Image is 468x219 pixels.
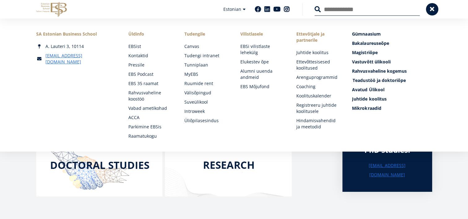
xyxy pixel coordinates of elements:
[184,90,228,96] a: Välisõpingud
[284,6,290,12] a: Instagram
[128,62,172,68] a: Pressile
[296,59,340,71] a: Ettevõttesisesed koolitused
[184,31,228,37] a: Tudengile
[352,68,406,74] span: Rahvusvaheline kogemus
[352,59,390,65] span: Vastuvõtt ülikooli
[184,71,228,77] a: MyEBS
[352,49,432,56] a: Magistriõpe
[352,105,381,111] span: Mikrokraadid
[352,96,386,102] span: Juhtide koolitus
[352,105,432,111] a: Mikrokraadid
[353,77,406,83] span: Teadustöö ja doktoriõpe
[184,62,228,68] a: Tunniplaan
[352,31,380,37] span: Gümnaasium
[355,136,420,155] div: Enquiries about PhD studies:
[352,40,389,46] span: Bakalaureuseõpe
[128,43,172,49] a: EBSist
[296,118,340,130] a: Hindamisvahendid ja meetodid
[184,108,228,114] a: Introweek
[255,6,261,12] a: Facebook
[296,84,340,90] a: Coaching
[352,87,432,93] a: Avatud Ülikool
[296,31,340,43] span: Ettevõtjale ja partnerile
[355,161,420,179] a: [EMAIL_ADDRESS][DOMAIN_NAME]
[240,43,284,56] a: EBSi vilistlaste lehekülg
[128,80,172,87] a: EBS 35 raamat
[296,93,340,99] a: Koolituskalender
[184,80,228,87] a: Ruumide rent
[128,31,172,37] span: Üldinfo
[240,68,284,80] a: Alumni uuenda andmeid
[184,99,228,105] a: Suveülikool
[296,49,340,56] a: Juhtide koolitus
[128,133,172,139] a: Raamatukogu
[352,49,377,55] span: Magistriõpe
[128,71,172,77] a: EBS Podcast
[240,31,284,37] span: Vilistlasele
[184,43,228,49] a: Canvas
[36,31,116,37] div: SA Estonian Business School
[264,6,270,12] a: Linkedin
[128,90,172,102] a: Rahvusvaheline koostöö
[352,96,432,102] a: Juhtide koolitus
[128,114,172,121] a: ACCA
[128,124,172,130] a: Parkimine EBSis
[128,53,172,59] a: Kontaktid
[184,118,228,124] a: Üliõpilasesindus
[36,43,116,49] div: A. Lauteri 3, 10114
[353,77,432,84] a: Teadustöö ja doktoriõpe
[184,53,228,59] a: Tudengi intranet
[273,6,281,12] a: Youtube
[296,102,340,114] a: Registreeru juhtide koolitusele
[352,31,432,37] a: Gümnaasium
[352,68,432,74] a: Rahvusvaheline kogemus
[352,59,432,65] a: Vastuvõtt ülikooli
[296,74,340,80] a: Arenguprogrammid
[352,87,384,92] span: Avatud Ülikool
[240,59,284,65] a: Elukestev õpe
[352,40,432,46] a: Bakalaureuseõpe
[128,105,172,111] a: Vabad ametikohad
[45,53,116,65] a: [EMAIL_ADDRESS][DOMAIN_NAME]
[240,84,284,90] a: EBS Mõjufond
